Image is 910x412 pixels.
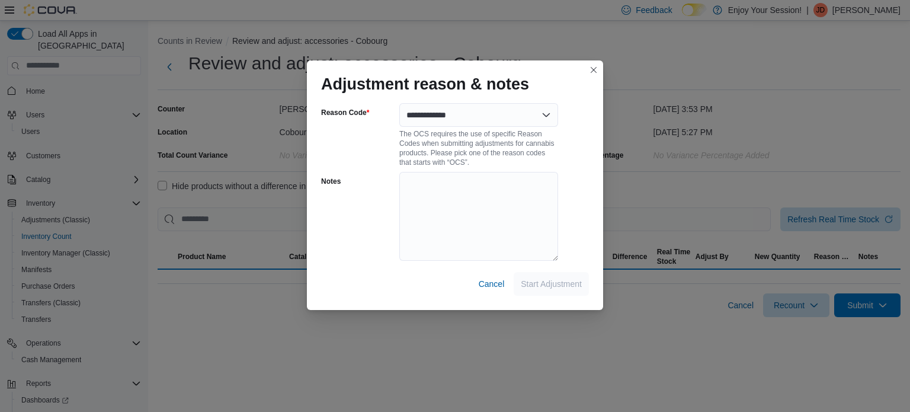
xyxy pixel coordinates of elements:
[587,63,601,77] button: Closes this modal window
[399,127,558,167] div: The OCS requires the use of specific Reason Codes when submitting adjustments for cannabis produc...
[321,177,341,186] label: Notes
[321,75,529,94] h1: Adjustment reason & notes
[474,272,510,296] button: Cancel
[321,108,369,117] label: Reason Code
[514,272,589,296] button: Start Adjustment
[479,278,505,290] span: Cancel
[521,278,582,290] span: Start Adjustment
